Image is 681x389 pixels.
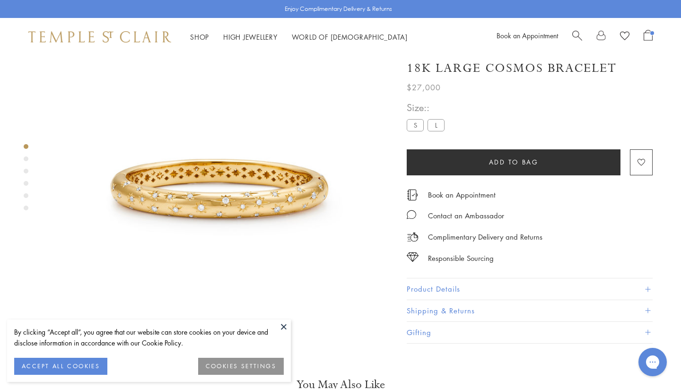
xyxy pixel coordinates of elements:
[428,119,445,131] label: L
[620,30,629,44] a: View Wishlist
[407,149,620,175] button: Add to bag
[428,210,504,222] div: Contact an Ambassador
[407,60,617,77] h1: 18K Large Cosmos Bracelet
[572,30,582,44] a: Search
[407,252,419,262] img: icon_sourcing.svg
[407,190,418,200] img: icon_appointment.svg
[407,119,424,131] label: S
[407,300,653,321] button: Shipping & Returns
[292,32,408,42] a: World of [DEMOGRAPHIC_DATA]World of [DEMOGRAPHIC_DATA]
[489,157,539,167] span: Add to bag
[428,190,496,200] a: Book an Appointment
[285,4,392,14] p: Enjoy Complimentary Delivery & Returns
[634,345,672,380] iframe: Gorgias live chat messenger
[223,32,278,42] a: High JewelleryHigh Jewellery
[14,358,107,375] button: ACCEPT ALL COOKIES
[407,81,441,94] span: $27,000
[190,31,408,43] nav: Main navigation
[407,100,448,115] span: Size::
[14,327,284,348] div: By clicking “Accept all”, you agree that our website can store cookies on your device and disclos...
[407,278,653,300] button: Product Details
[28,31,171,43] img: Temple St. Clair
[407,231,419,243] img: icon_delivery.svg
[497,31,558,40] a: Book an Appointment
[428,231,542,243] p: Complimentary Delivery and Returns
[24,142,28,218] div: Product gallery navigation
[407,210,416,219] img: MessageIcon-01_2.svg
[428,252,494,264] div: Responsible Sourcing
[198,358,284,375] button: COOKIES SETTINGS
[407,322,653,343] button: Gifting
[644,30,653,44] a: Open Shopping Bag
[190,32,209,42] a: ShopShop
